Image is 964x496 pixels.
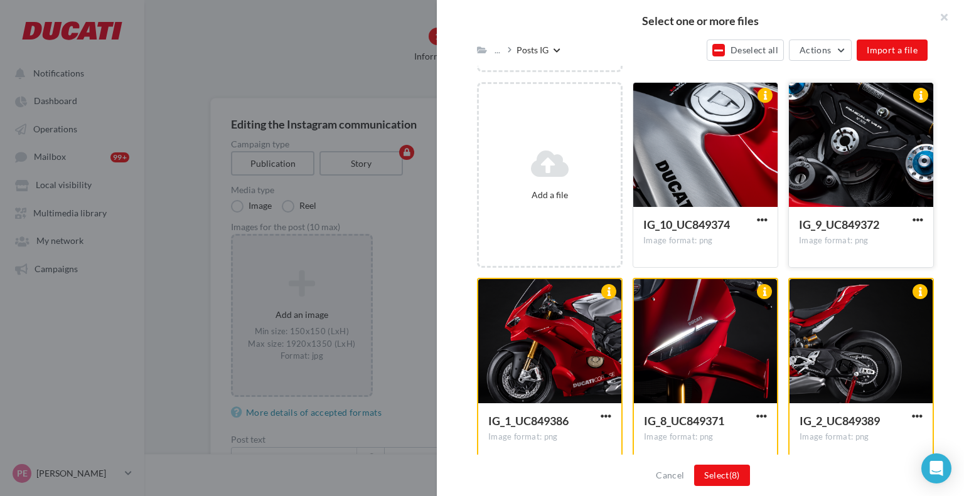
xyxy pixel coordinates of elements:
[799,235,923,246] div: Image format: png
[643,235,768,246] div: Image format: png
[800,414,880,428] span: IG_2_UC849389
[457,15,944,26] h2: Select one or more files
[488,431,611,443] div: Image format: png
[921,453,951,483] div: Open Intercom Messenger
[800,45,831,55] span: Actions
[644,414,724,428] span: IG_8_UC849371
[651,468,689,483] button: Cancel
[800,431,923,443] div: Image format: png
[488,414,569,428] span: IG_1_UC849386
[707,40,784,61] button: Deselect all
[484,189,616,201] div: Add a file
[517,44,549,56] div: Posts IG
[644,431,767,443] div: Image format: png
[867,45,918,55] span: Import a file
[729,470,740,480] span: (8)
[492,41,503,58] div: ...
[643,218,730,231] span: IG_10_UC849374
[799,218,879,231] span: IG_9_UC849372
[694,465,749,486] button: Select(8)
[789,40,852,61] button: Actions
[857,40,928,61] button: Import a file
